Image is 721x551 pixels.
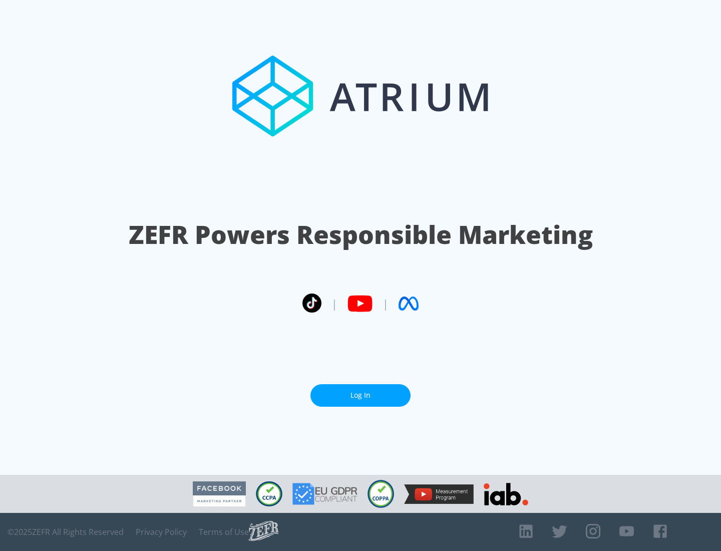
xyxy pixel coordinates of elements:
img: COPPA Compliant [368,480,394,508]
a: Log In [310,384,411,407]
img: CCPA Compliant [256,481,282,506]
img: IAB [484,483,528,505]
a: Terms of Use [199,527,249,537]
span: | [331,296,337,311]
h1: ZEFR Powers Responsible Marketing [129,217,593,252]
img: GDPR Compliant [292,483,357,505]
img: YouTube Measurement Program [404,484,474,504]
a: Privacy Policy [136,527,187,537]
span: © 2025 ZEFR All Rights Reserved [8,527,124,537]
span: | [383,296,389,311]
img: Facebook Marketing Partner [193,481,246,507]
